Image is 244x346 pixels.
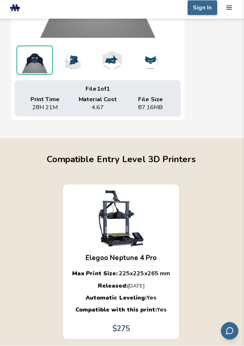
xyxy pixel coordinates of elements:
strong: Released: [99,283,129,291]
div: Yes [74,306,171,314]
strong: Automatic Leveling: [87,294,147,302]
span: 28H 21M [34,106,59,113]
img: 1_3D_Dimensions [94,48,131,77]
img: 1_3D_Dimensions [56,48,92,77]
img: Elegoo Neptune 4 Pro [84,191,160,248]
h2: Compatible Entry Level 3D Printers [7,155,237,168]
button: Sign In [188,4,217,18]
img: 1_3D_Dimensions [132,48,169,77]
h3: Elegoo Neptune 4 Pro [87,255,157,263]
span: Print Time [32,98,61,105]
div: 225 x 225 x 265 mm [74,271,171,279]
strong: Max Print Size: [74,271,119,279]
span: File Size [139,98,163,105]
button: mobile navigation menu [226,7,232,14]
img: 1_Print_Preview [19,49,54,77]
button: Elegoo Neptune 4 ProElegoo Neptune 4 ProMax Print Size: 225x225x265 mmReleased:[DATE]Automatic Le... [64,186,180,340]
span: Material Cost [80,98,117,105]
span: 4.67 [93,106,105,113]
span: $ 275 [113,325,131,334]
button: Send feedback via email [221,323,238,340]
div: Yes [74,294,171,302]
span: [DATE] [129,283,145,290]
strong: Compatible with this print: [76,306,157,314]
span: 87.16 MB [139,106,164,113]
div: File 1 of 1 [22,88,176,95]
